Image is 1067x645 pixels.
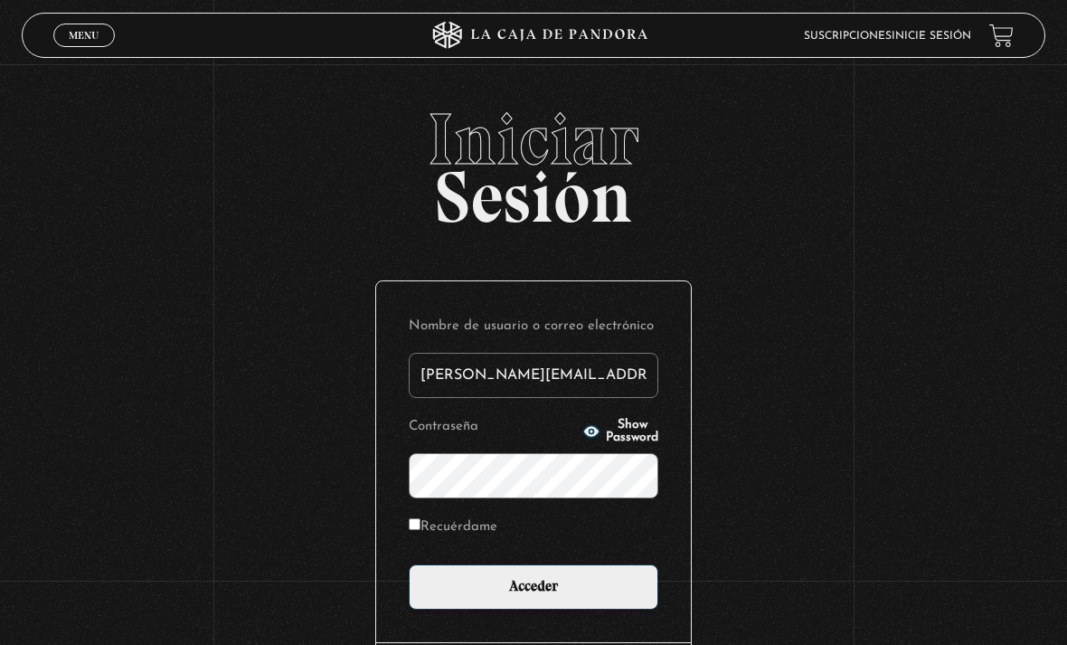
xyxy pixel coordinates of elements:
[409,414,577,439] label: Contraseña
[22,103,1046,219] h2: Sesión
[63,45,106,58] span: Cerrar
[606,419,658,444] span: Show Password
[892,31,971,42] a: Inicie sesión
[989,24,1014,48] a: View your shopping cart
[409,564,658,610] input: Acceder
[582,419,658,444] button: Show Password
[409,518,420,530] input: Recuérdame
[804,31,892,42] a: Suscripciones
[69,30,99,41] span: Menu
[22,103,1046,175] span: Iniciar
[409,515,497,539] label: Recuérdame
[409,314,658,338] label: Nombre de usuario o correo electrónico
